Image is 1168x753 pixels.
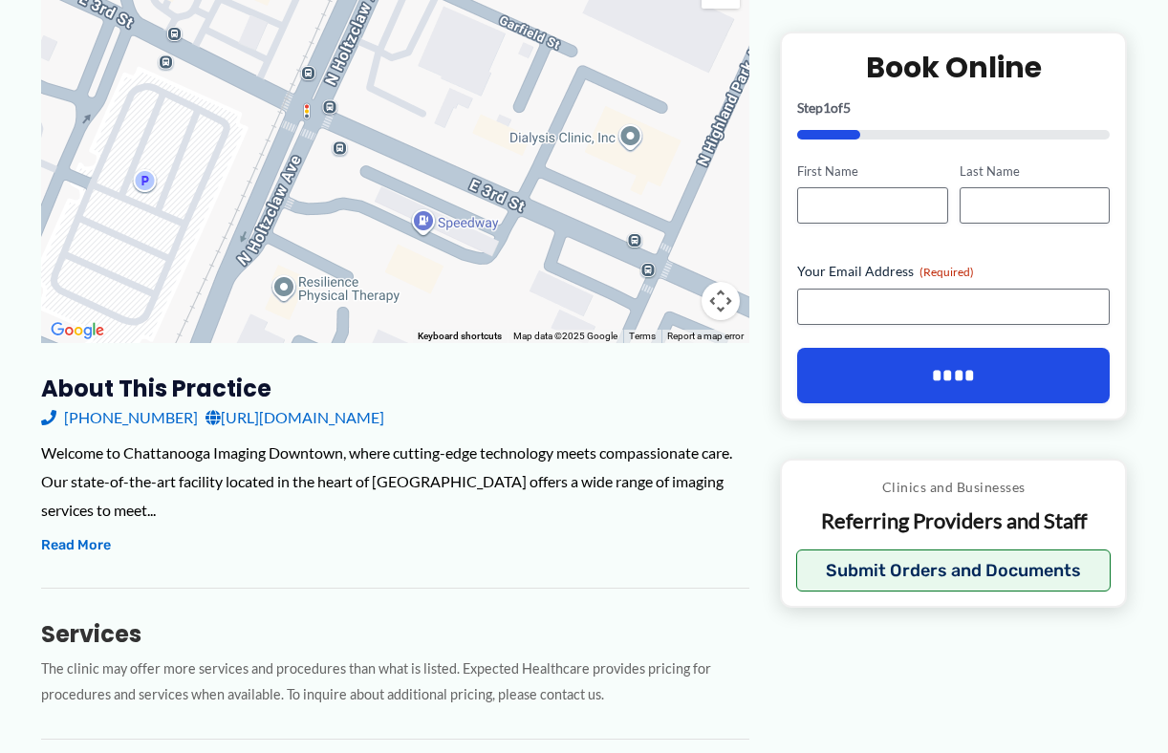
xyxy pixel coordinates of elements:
[41,439,749,524] div: Welcome to Chattanooga Imaging Downtown, where cutting-edge technology meets compassionate care. ...
[41,656,749,708] p: The clinic may offer more services and procedures than what is listed. Expected Healthcare provid...
[41,374,749,403] h3: About this practice
[919,265,974,279] span: (Required)
[960,161,1110,180] label: Last Name
[41,403,198,432] a: [PHONE_NUMBER]
[796,507,1111,535] p: Referring Providers and Staff
[823,98,831,115] span: 1
[418,330,502,343] button: Keyboard shortcuts
[797,100,1110,114] p: Step of
[205,403,384,432] a: [URL][DOMAIN_NAME]
[843,98,851,115] span: 5
[629,331,656,341] a: Terms (opens in new tab)
[667,331,744,341] a: Report a map error
[796,475,1111,500] p: Clinics and Businesses
[796,549,1111,591] button: Submit Orders and Documents
[797,262,1110,281] label: Your Email Address
[513,331,617,341] span: Map data ©2025 Google
[41,619,749,649] h3: Services
[797,161,947,180] label: First Name
[702,282,740,320] button: Map camera controls
[41,534,111,557] button: Read More
[797,48,1110,85] h2: Book Online
[46,318,109,343] img: Google
[46,318,109,343] a: Open this area in Google Maps (opens a new window)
